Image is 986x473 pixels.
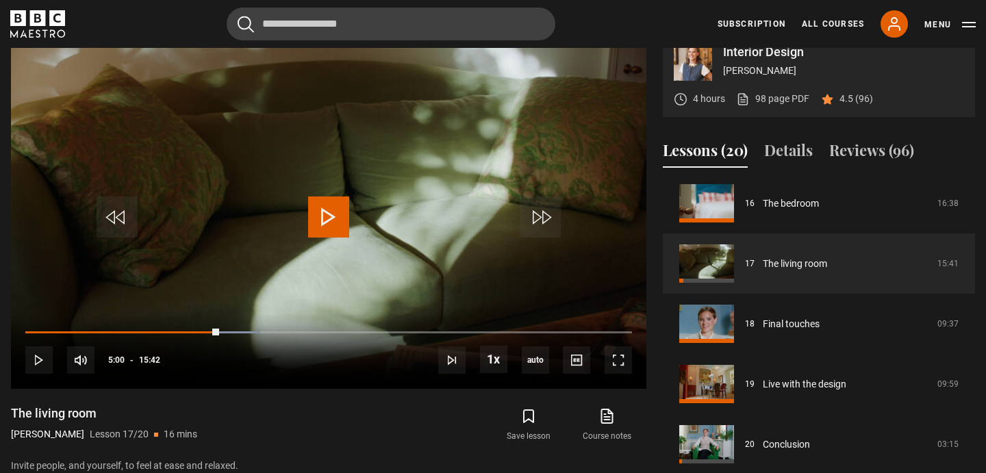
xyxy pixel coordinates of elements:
[227,8,555,40] input: Search
[522,346,549,374] span: auto
[490,405,568,445] button: Save lesson
[763,437,810,452] a: Conclusion
[11,459,646,473] p: Invite people, and yourself, to feel at ease and relaxed.
[238,16,254,33] button: Submit the search query
[11,427,84,442] p: [PERSON_NAME]
[924,18,976,31] button: Toggle navigation
[563,346,590,374] button: Captions
[693,92,725,106] p: 4 hours
[164,427,197,442] p: 16 mins
[130,355,134,365] span: -
[67,346,94,374] button: Mute
[802,18,864,30] a: All Courses
[663,139,748,168] button: Lessons (20)
[839,92,873,106] p: 4.5 (96)
[25,331,632,334] div: Progress Bar
[90,427,149,442] p: Lesson 17/20
[11,405,197,422] h1: The living room
[10,10,65,38] svg: BBC Maestro
[11,31,646,389] video-js: Video Player
[764,139,813,168] button: Details
[25,346,53,374] button: Play
[723,46,964,58] p: Interior Design
[718,18,785,30] a: Subscription
[736,92,809,106] a: 98 page PDF
[480,346,507,373] button: Playback Rate
[568,405,646,445] a: Course notes
[108,348,125,372] span: 5:00
[829,139,914,168] button: Reviews (96)
[763,257,827,271] a: The living room
[605,346,632,374] button: Fullscreen
[763,317,820,331] a: Final touches
[763,196,819,211] a: The bedroom
[723,64,964,78] p: [PERSON_NAME]
[763,377,846,392] a: Live with the design
[438,346,466,374] button: Next Lesson
[139,348,160,372] span: 15:42
[522,346,549,374] div: Current quality: 720p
